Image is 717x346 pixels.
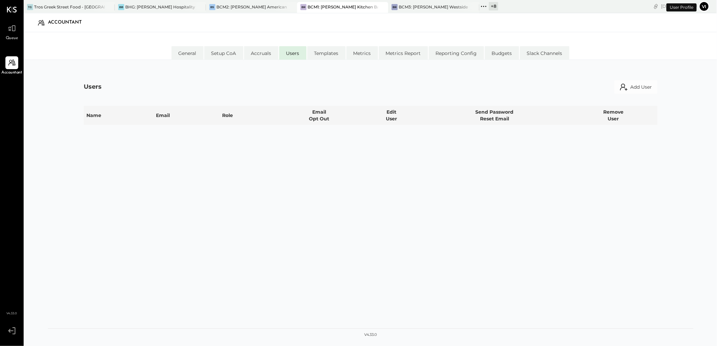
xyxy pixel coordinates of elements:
li: Templates [307,46,346,60]
button: Vi [699,1,710,12]
div: Accountant [48,17,88,28]
div: BS [209,4,215,10]
li: Metrics Report [379,46,428,60]
div: + 8 [489,2,498,10]
div: BR [392,4,398,10]
div: v 4.33.0 [365,332,377,338]
div: copy link [653,3,659,10]
a: Accountant [0,56,23,76]
div: [DATE] [661,3,697,9]
div: BHG: [PERSON_NAME] Hospitality Group, LLC [125,4,196,10]
div: BCM1: [PERSON_NAME] Kitchen Bar Market [308,4,378,10]
span: Accountant [2,70,22,76]
th: Send Password Reset Email [420,106,569,125]
button: Add User [614,80,658,94]
li: Setup CoA [204,46,243,60]
th: Email [153,106,219,125]
div: BB [118,4,124,10]
li: Metrics [346,46,378,60]
th: Email Opt Out [275,106,363,125]
li: Users [279,46,307,60]
div: BR [300,4,307,10]
th: Name [84,106,153,125]
div: BCM2: [PERSON_NAME] American Cooking [216,4,287,10]
li: Reporting Config [429,46,484,60]
li: Slack Channels [520,46,569,60]
span: Queue [6,35,18,41]
div: Tros Greek Street Food - [GEOGRAPHIC_DATA] [34,4,105,10]
th: Remove User [569,106,658,125]
div: User Profile [666,3,697,11]
th: Role [219,106,275,125]
div: BCM3: [PERSON_NAME] Westside Grill [399,4,469,10]
li: Accruals [244,46,278,60]
div: TG [27,4,33,10]
li: Budgets [485,46,519,60]
a: Queue [0,22,23,41]
li: General [171,46,204,60]
th: Edit User [363,106,420,125]
div: Users [84,83,102,91]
